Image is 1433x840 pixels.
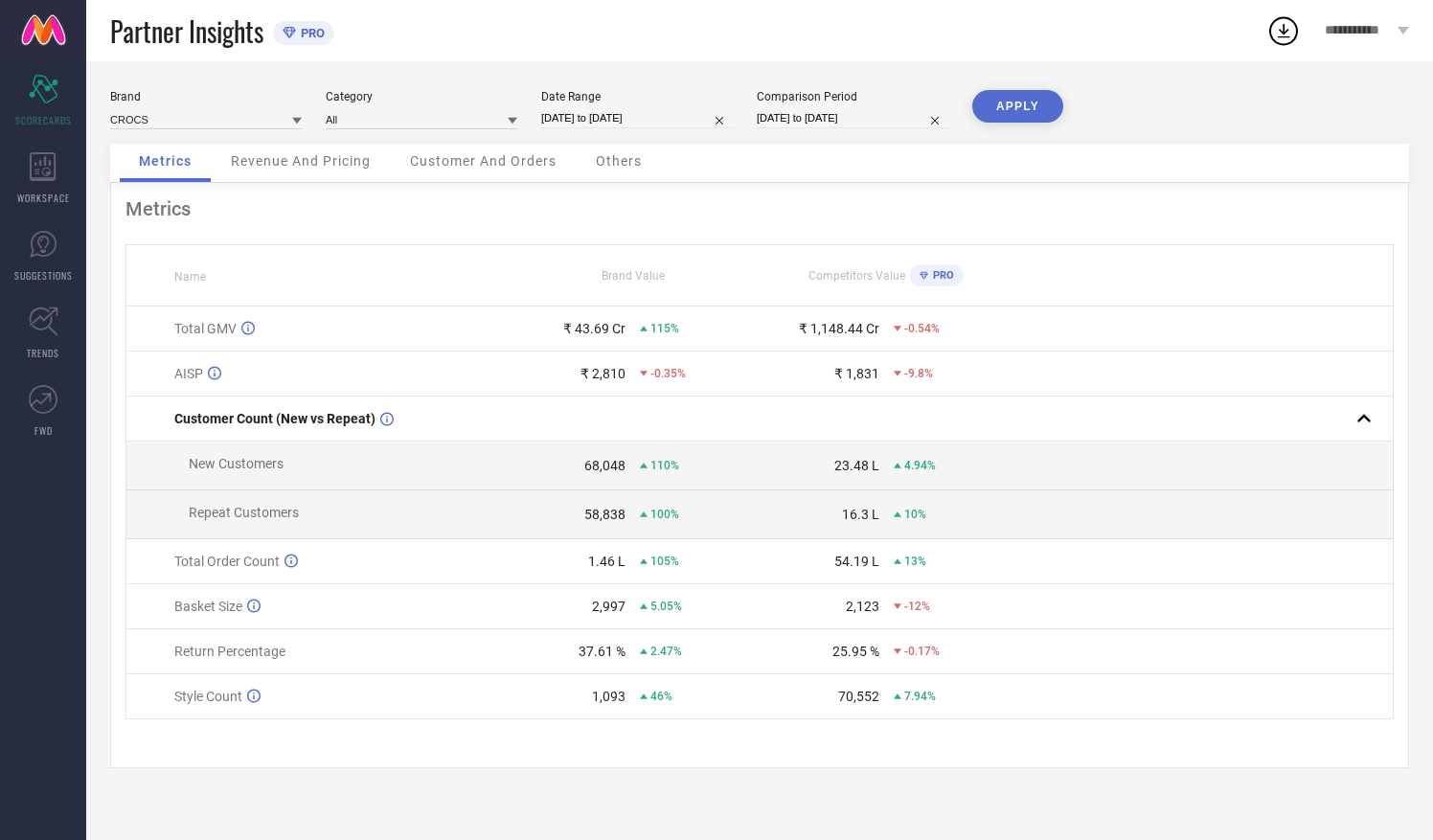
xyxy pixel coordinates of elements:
span: Others [596,153,642,169]
div: Metrics [125,197,1394,220]
button: APPLY [972,90,1063,123]
div: 23.48 L [834,458,879,473]
span: -9.8% [904,367,933,380]
span: TRENDS [27,346,59,360]
div: 1.46 L [588,554,626,569]
span: Return Percentage [174,644,285,659]
div: Comparison Period [757,90,948,103]
div: Category [326,90,517,103]
div: ₹ 43.69 Cr [563,321,626,336]
div: 16.3 L [842,507,879,522]
span: 46% [650,690,672,703]
div: 2,123 [846,599,879,614]
span: Customer And Orders [410,153,557,169]
span: New Customers [189,456,284,471]
div: ₹ 2,810 [580,366,626,381]
span: 7.94% [904,690,936,703]
span: 100% [650,508,679,521]
span: Metrics [139,153,192,169]
span: Customer Count (New vs Repeat) [174,411,375,426]
span: 4.94% [904,459,936,472]
div: Date Range [541,90,733,103]
span: Basket Size [174,599,242,614]
span: FWD [34,423,53,438]
div: Open download list [1266,13,1301,48]
span: Revenue And Pricing [231,153,371,169]
span: PRO [296,26,325,40]
input: Select date range [541,108,733,128]
div: 2,997 [592,599,626,614]
div: 1,093 [592,689,626,704]
span: 110% [650,459,679,472]
div: 25.95 % [832,644,879,659]
div: 58,838 [584,507,626,522]
span: SCORECARDS [15,113,72,127]
span: Competitors Value [808,269,905,283]
div: 70,552 [838,689,879,704]
span: Name [174,270,206,284]
div: 37.61 % [579,644,626,659]
span: 13% [904,555,926,568]
div: Brand [110,90,302,103]
div: ₹ 1,148.44 Cr [799,321,879,336]
span: Total GMV [174,321,237,336]
span: Style Count [174,689,242,704]
span: Brand Value [602,269,665,283]
span: -12% [904,600,930,613]
span: -0.54% [904,322,940,335]
span: 2.47% [650,645,682,658]
span: Repeat Customers [189,505,299,520]
span: SUGGESTIONS [14,268,73,283]
div: 68,048 [584,458,626,473]
span: Total Order Count [174,554,280,569]
span: PRO [928,269,954,282]
span: -0.35% [650,367,686,380]
div: ₹ 1,831 [834,366,879,381]
span: 5.05% [650,600,682,613]
div: 54.19 L [834,554,879,569]
span: AISP [174,366,203,381]
span: 105% [650,555,679,568]
span: Partner Insights [110,11,263,51]
input: Select comparison period [757,108,948,128]
span: WORKSPACE [17,191,70,205]
span: 115% [650,322,679,335]
span: 10% [904,508,926,521]
span: -0.17% [904,645,940,658]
